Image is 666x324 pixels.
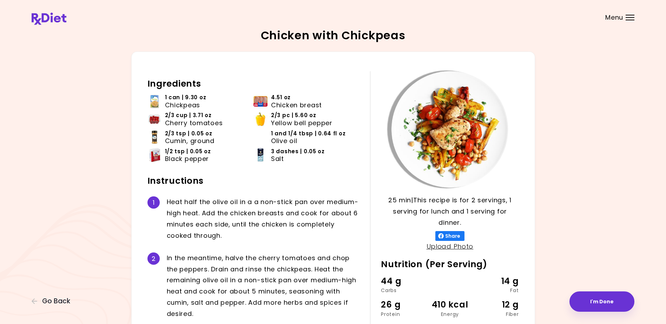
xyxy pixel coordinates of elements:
span: Cherry tomatoes [165,119,223,127]
span: 1 can | 9.30 oz [165,94,206,101]
button: I'm Done [569,291,634,312]
span: 1/2 tsp | 0.05 oz [165,148,211,155]
span: 2/3 cup | 3.71 oz [165,112,212,119]
div: 44 g [381,275,427,288]
div: 12 g [473,298,519,311]
span: Chickpeas [165,101,200,109]
div: Energy [427,312,473,317]
h2: Chicken with Chickpeas [261,30,405,41]
button: Share [435,231,464,241]
div: I n t h e m e a n t i m e , h a l v e t h e c h e r r y t o m a t o e s a n d c h o p t h e p e p... [167,252,360,319]
div: 26 g [381,298,427,311]
span: 2/3 tsp | 0.05 oz [165,130,212,137]
span: Olive oil [271,137,297,145]
div: 14 g [473,275,519,288]
span: Chicken breast [271,101,322,109]
div: Fat [473,288,519,293]
span: Menu [605,14,623,21]
span: Salt [271,155,284,163]
p: 25 min | This recipe is for 2 servings, 1 serving for lunch and 1 serving for dinner. [381,195,519,228]
h2: Nutrition (Per Serving) [381,259,519,270]
span: Black pepper [165,155,209,163]
img: RxDiet [32,13,66,25]
div: H e a t h a l f t h e o l i v e o i l i n a a n o n - s t i c k p a n o v e r m e d i u m - h i g... [167,196,360,241]
button: Go Back [32,297,74,305]
span: 1 and 1/4 tbsp | 0.64 fl oz [271,130,345,137]
h2: Instructions [147,175,360,187]
span: 2/3 pc | 5.60 oz [271,112,316,119]
div: 2 [147,252,160,265]
h2: Ingredients [147,78,360,89]
span: Go Back [42,297,70,305]
span: 3 dashes | 0.05 oz [271,148,325,155]
span: 4.51 oz [271,94,291,101]
a: Upload Photo [427,242,474,251]
span: Share [444,233,462,239]
div: Fiber [473,312,519,317]
div: 1 [147,196,160,209]
div: Carbs [381,288,427,293]
div: Protein [381,312,427,317]
span: Cumin, ground [165,137,215,145]
div: 410 kcal [427,298,473,311]
span: Yellow bell pepper [271,119,332,127]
